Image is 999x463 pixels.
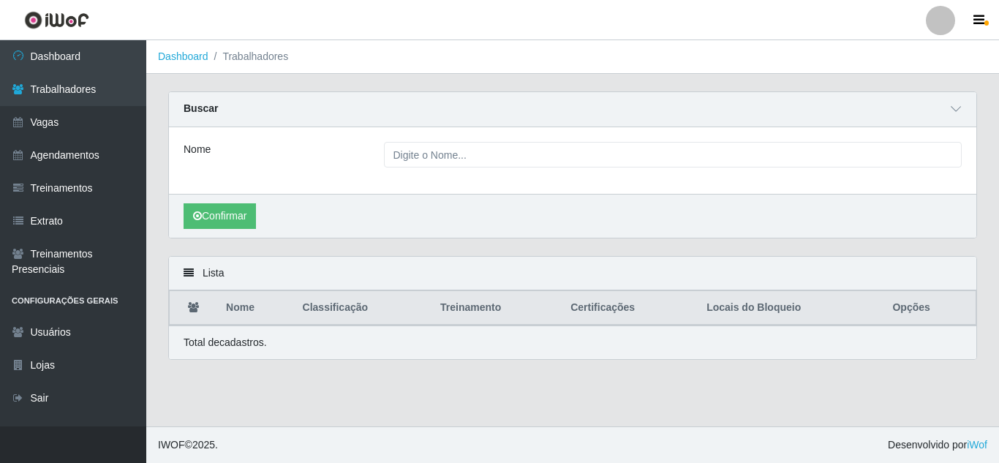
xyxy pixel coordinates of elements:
[184,102,218,114] strong: Buscar
[562,291,698,325] th: Certificações
[158,439,185,451] span: IWOF
[967,439,987,451] a: iWof
[146,40,999,74] nav: breadcrumb
[888,437,987,453] span: Desenvolvido por
[158,50,208,62] a: Dashboard
[217,291,293,325] th: Nome
[431,291,562,325] th: Treinamento
[208,49,289,64] li: Trabalhadores
[883,291,976,325] th: Opções
[384,142,962,167] input: Digite o Nome...
[184,335,267,350] p: Total de cadastros.
[184,203,256,229] button: Confirmar
[158,437,218,453] span: © 2025 .
[698,291,883,325] th: Locais do Bloqueio
[24,11,89,29] img: CoreUI Logo
[294,291,432,325] th: Classificação
[184,142,211,157] label: Nome
[169,257,976,290] div: Lista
